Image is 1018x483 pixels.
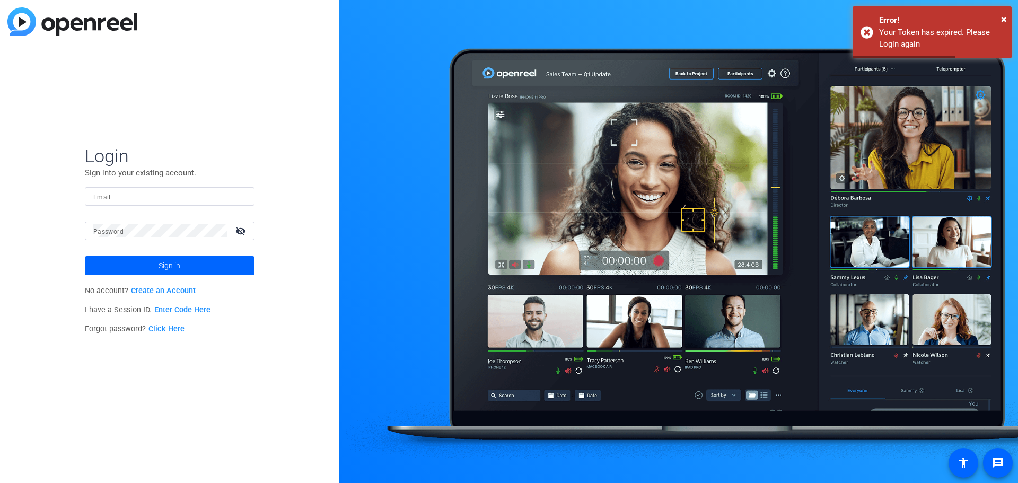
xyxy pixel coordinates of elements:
a: Create an Account [131,286,196,295]
span: Forgot password? [85,324,185,333]
mat-label: Email [93,194,111,201]
div: Your Token has expired. Please Login again [879,27,1004,50]
a: Enter Code Here [154,305,210,314]
span: Sign in [159,252,180,279]
mat-icon: accessibility [957,456,970,469]
button: Sign in [85,256,254,275]
span: Login [85,145,254,167]
p: Sign into your existing account. [85,167,254,179]
a: Click Here [148,324,185,333]
img: blue-gradient.svg [7,7,137,36]
mat-label: Password [93,228,124,235]
span: I have a Session ID. [85,305,210,314]
mat-icon: message [991,456,1004,469]
mat-icon: visibility_off [229,223,254,239]
input: Enter Email Address [93,190,246,203]
span: × [1001,13,1007,25]
button: Close [1001,11,1007,27]
span: No account? [85,286,196,295]
div: Error! [879,14,1004,27]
